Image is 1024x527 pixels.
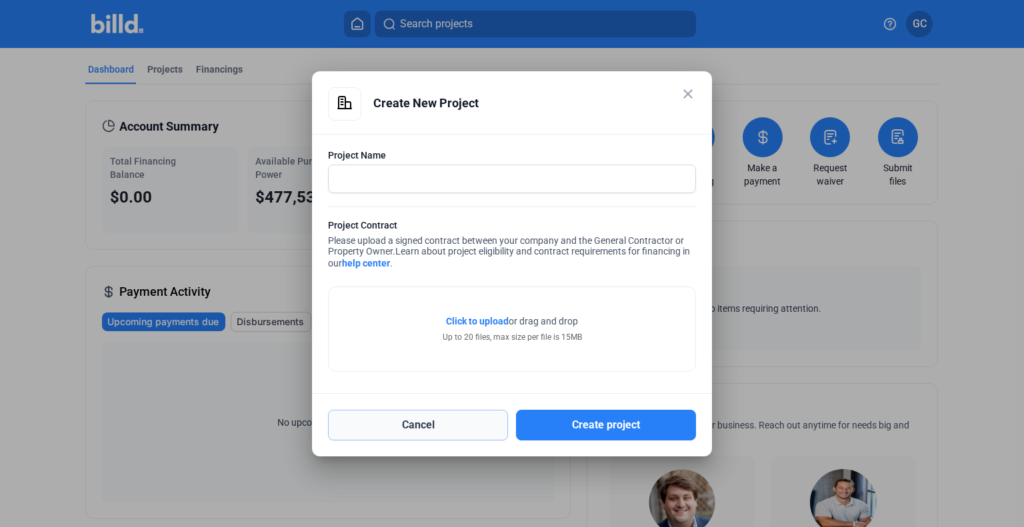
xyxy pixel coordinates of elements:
button: Cancel [328,410,508,440]
button: Create project [516,410,696,440]
div: Project Name [328,149,696,162]
div: Please upload a signed contract between your company and the General Contractor or Property Owner. [328,219,696,273]
a: help center [342,258,390,268]
span: Click to upload [446,316,509,326]
mat-icon: close [680,86,696,102]
div: Create New Project [373,87,696,119]
span: Learn about project eligibility and contract requirements for financing in our . [328,246,690,268]
div: Project Contract [328,219,696,235]
span: or drag and drop [509,314,578,328]
div: Up to 20 files, max size per file is 15MB [443,331,582,343]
